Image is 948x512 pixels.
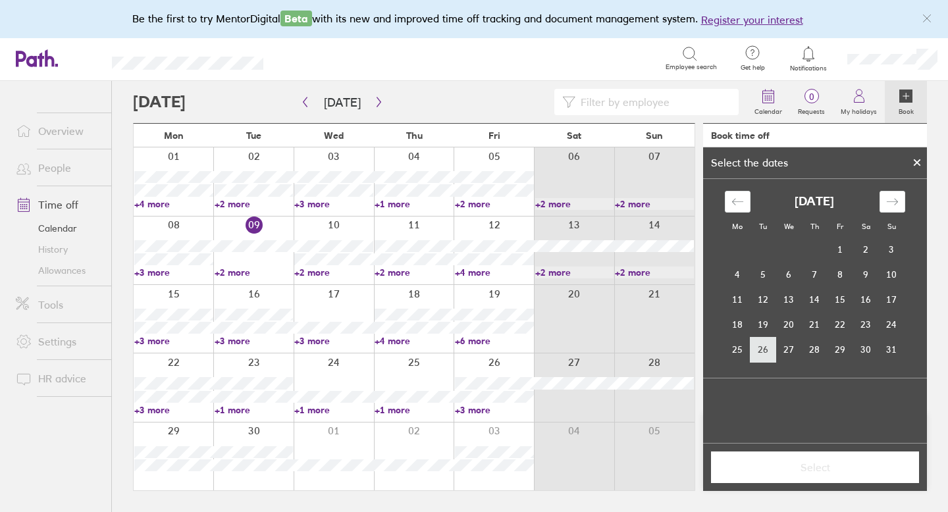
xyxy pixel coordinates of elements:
small: We [784,222,794,231]
a: +1 more [375,404,454,416]
a: +3 more [134,404,213,416]
span: Notifications [787,64,830,72]
a: +2 more [294,267,373,278]
a: +1 more [375,198,454,210]
a: History [5,239,111,260]
td: Choose Monday, May 25, 2026 as your check-in date. It’s available. [725,337,750,362]
td: Choose Monday, May 18, 2026 as your check-in date. It’s available. [725,312,750,337]
div: Select the dates [703,157,796,168]
a: +2 more [615,198,694,210]
a: +3 more [455,404,534,416]
td: Choose Friday, May 1, 2026 as your check-in date. It’s available. [828,237,853,262]
a: Calendar [747,81,790,123]
label: Book [891,104,922,116]
td: Choose Tuesday, May 26, 2026 as your check-in date. It’s available. [750,337,776,362]
a: +4 more [375,335,454,347]
td: Choose Friday, May 29, 2026 as your check-in date. It’s available. [828,337,853,362]
span: Employee search [666,63,717,71]
a: +2 more [455,198,534,210]
td: Choose Tuesday, May 12, 2026 as your check-in date. It’s available. [750,287,776,312]
a: 0Requests [790,81,833,123]
td: Choose Monday, May 4, 2026 as your check-in date. It’s available. [725,262,750,287]
a: HR advice [5,365,111,392]
a: Time off [5,192,111,218]
td: Choose Thursday, May 7, 2026 as your check-in date. It’s available. [802,262,828,287]
a: +4 more [134,198,213,210]
td: Choose Wednesday, May 20, 2026 as your check-in date. It’s available. [776,312,802,337]
a: +3 more [134,335,213,347]
a: Settings [5,328,111,355]
small: Su [887,222,896,231]
a: +1 more [215,404,294,416]
label: My holidays [833,104,885,116]
a: Allowances [5,260,111,281]
td: Choose Monday, May 11, 2026 as your check-in date. It’s available. [725,287,750,312]
span: Thu [406,130,423,141]
a: +2 more [215,198,294,210]
small: Tu [759,222,767,231]
td: Choose Friday, May 8, 2026 as your check-in date. It’s available. [828,262,853,287]
td: Choose Saturday, May 23, 2026 as your check-in date. It’s available. [853,312,879,337]
label: Requests [790,104,833,116]
td: Choose Saturday, May 2, 2026 as your check-in date. It’s available. [853,237,879,262]
span: Select [720,461,910,473]
small: Mo [732,222,743,231]
input: Filter by employee [575,90,731,115]
span: Mon [164,130,184,141]
small: Sa [862,222,870,231]
a: +2 more [215,267,294,278]
td: Choose Sunday, May 10, 2026 as your check-in date. It’s available. [879,262,905,287]
td: Choose Saturday, May 30, 2026 as your check-in date. It’s available. [853,337,879,362]
td: Choose Thursday, May 14, 2026 as your check-in date. It’s available. [802,287,828,312]
a: Overview [5,118,111,144]
td: Choose Friday, May 22, 2026 as your check-in date. It’s available. [828,312,853,337]
div: Move backward to switch to the previous month. [725,191,750,213]
button: Register your interest [701,12,803,28]
a: +1 more [294,404,373,416]
td: Choose Saturday, May 9, 2026 as your check-in date. It’s available. [853,262,879,287]
span: Fri [488,130,500,141]
button: [DATE] [313,91,371,113]
td: Choose Saturday, May 16, 2026 as your check-in date. It’s available. [853,287,879,312]
td: Choose Wednesday, May 6, 2026 as your check-in date. It’s available. [776,262,802,287]
a: Book [885,81,927,123]
div: Be the first to try MentorDigital with its new and improved time off tracking and document manage... [132,11,816,28]
td: Choose Sunday, May 17, 2026 as your check-in date. It’s available. [879,287,905,312]
a: +2 more [615,267,694,278]
a: Calendar [5,218,111,239]
span: Get help [731,64,774,72]
td: Choose Friday, May 15, 2026 as your check-in date. It’s available. [828,287,853,312]
td: Choose Sunday, May 3, 2026 as your check-in date. It’s available. [879,237,905,262]
a: +4 more [455,267,534,278]
td: Choose Sunday, May 24, 2026 as your check-in date. It’s available. [879,312,905,337]
strong: [DATE] [795,195,834,209]
a: +3 more [134,267,213,278]
a: Notifications [787,45,830,72]
button: Select [711,451,919,483]
a: Tools [5,292,111,318]
div: Search [299,52,332,64]
label: Calendar [747,104,790,116]
span: Sun [646,130,663,141]
span: Sat [567,130,581,141]
div: Calendar [710,179,920,378]
a: +2 more [375,267,454,278]
td: Choose Wednesday, May 13, 2026 as your check-in date. It’s available. [776,287,802,312]
td: Choose Thursday, May 21, 2026 as your check-in date. It’s available. [802,312,828,337]
a: +3 more [294,335,373,347]
div: Book time off [711,130,770,141]
td: Choose Tuesday, May 5, 2026 as your check-in date. It’s available. [750,262,776,287]
td: Choose Thursday, May 28, 2026 as your check-in date. It’s available. [802,337,828,362]
a: +3 more [294,198,373,210]
a: +2 more [535,198,614,210]
span: 0 [790,91,833,102]
td: Choose Sunday, May 31, 2026 as your check-in date. It’s available. [879,337,905,362]
a: +3 more [215,335,294,347]
span: Wed [324,130,344,141]
span: Beta [280,11,312,26]
small: Th [810,222,819,231]
td: Choose Tuesday, May 19, 2026 as your check-in date. It’s available. [750,312,776,337]
a: People [5,155,111,181]
span: Tue [246,130,261,141]
a: +2 more [535,267,614,278]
